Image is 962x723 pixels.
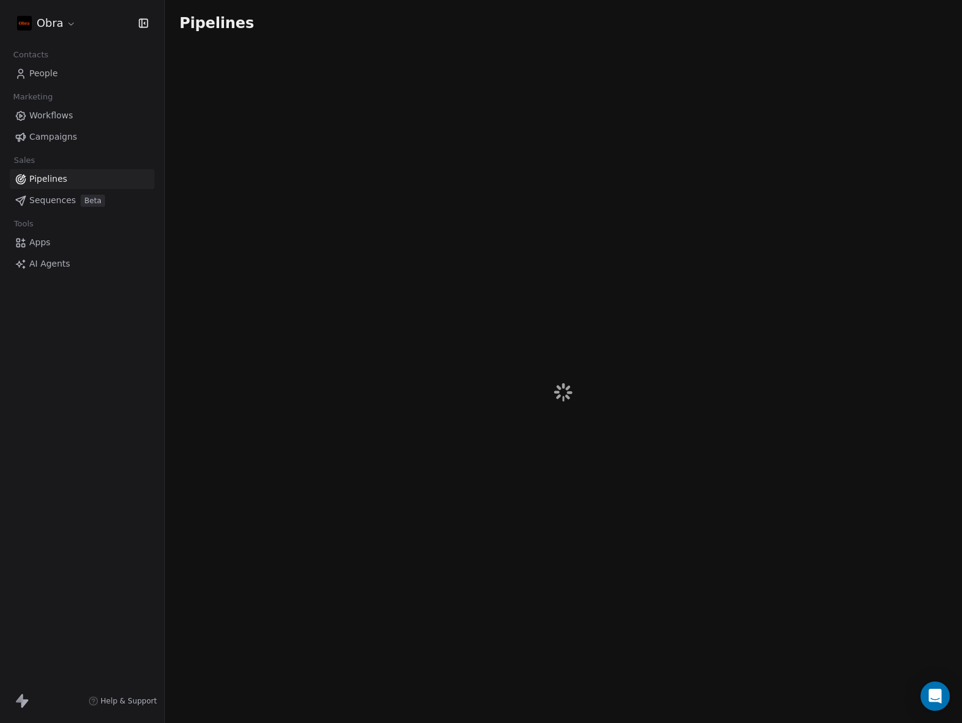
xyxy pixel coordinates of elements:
span: Beta [81,195,105,207]
a: Help & Support [89,696,157,706]
a: Apps [10,232,154,253]
a: SequencesBeta [10,190,154,210]
span: Apps [29,236,51,249]
a: People [10,63,154,84]
span: AI Agents [29,257,70,270]
a: Workflows [10,106,154,126]
span: Pipelines [29,173,67,185]
a: Campaigns [10,127,154,147]
img: 400x400-obra.png [17,16,32,31]
div: Open Intercom Messenger [920,682,950,711]
span: Obra [37,15,63,31]
span: Contacts [8,46,54,64]
a: Pipelines [10,169,154,189]
span: Pipelines [179,15,254,32]
span: Sequences [29,194,76,207]
a: AI Agents [10,254,154,274]
span: Tools [9,215,38,233]
span: Marketing [8,88,58,106]
span: Sales [9,151,40,170]
span: Help & Support [101,696,157,706]
span: Campaigns [29,131,77,143]
span: Workflows [29,109,73,122]
span: People [29,67,58,80]
button: Obra [15,13,79,34]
